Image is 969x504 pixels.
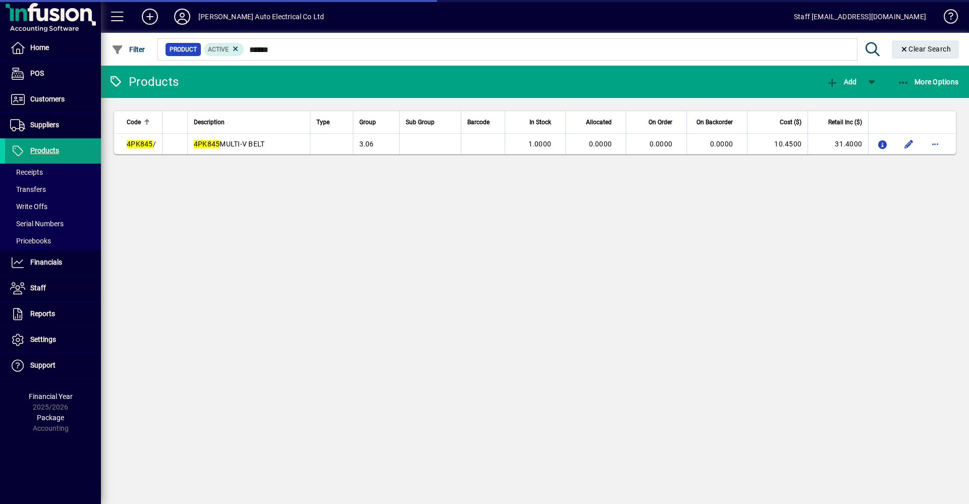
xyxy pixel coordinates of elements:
[5,276,101,301] a: Staff
[30,43,49,52] span: Home
[529,117,551,128] span: In Stock
[807,134,868,154] td: 31.4000
[589,140,612,148] span: 0.0000
[828,117,862,128] span: Retail Inc ($)
[5,232,101,249] a: Pricebooks
[359,117,394,128] div: Group
[30,95,65,103] span: Customers
[693,117,742,128] div: On Backorder
[109,74,179,90] div: Products
[30,335,56,343] span: Settings
[649,117,672,128] span: On Order
[10,220,64,228] span: Serial Numbers
[5,198,101,215] a: Write Offs
[696,117,733,128] span: On Backorder
[194,140,220,148] em: 4PK845
[5,181,101,198] a: Transfers
[166,8,198,26] button: Profile
[826,78,856,86] span: Add
[794,9,926,25] div: Staff [EMAIL_ADDRESS][DOMAIN_NAME]
[5,164,101,181] a: Receipts
[892,40,959,59] button: Clear
[109,40,148,59] button: Filter
[127,140,153,148] em: 4PK845
[30,284,46,292] span: Staff
[650,140,673,148] span: 0.0000
[406,117,435,128] span: Sub Group
[359,140,374,148] span: 3.06
[10,237,51,245] span: Pricebooks
[895,73,961,91] button: More Options
[5,61,101,86] a: POS
[5,215,101,232] a: Serial Numbers
[5,301,101,327] a: Reports
[936,2,956,35] a: Knowledge Base
[30,258,62,266] span: Financials
[5,250,101,275] a: Financials
[5,35,101,61] a: Home
[30,146,59,155] span: Products
[194,117,304,128] div: Description
[134,8,166,26] button: Add
[127,117,156,128] div: Code
[30,121,59,129] span: Suppliers
[780,117,801,128] span: Cost ($)
[30,361,56,369] span: Support
[127,140,156,148] span: /
[29,392,73,400] span: Financial Year
[586,117,612,128] span: Allocated
[208,46,229,53] span: Active
[194,140,265,148] span: MULTI-V BELT
[10,185,46,193] span: Transfers
[467,117,499,128] div: Barcode
[10,203,47,211] span: Write Offs
[112,45,145,54] span: Filter
[927,136,943,152] button: More options
[511,117,560,128] div: In Stock
[30,310,55,318] span: Reports
[30,69,44,77] span: POS
[710,140,733,148] span: 0.0000
[747,134,807,154] td: 10.4500
[897,78,959,86] span: More Options
[170,44,197,55] span: Product
[5,113,101,138] a: Suppliers
[198,9,324,25] div: [PERSON_NAME] Auto Electrical Co Ltd
[10,168,43,176] span: Receipts
[824,73,859,91] button: Add
[37,414,64,422] span: Package
[359,117,376,128] span: Group
[316,117,346,128] div: Type
[900,45,951,53] span: Clear Search
[5,327,101,352] a: Settings
[632,117,681,128] div: On Order
[5,353,101,378] a: Support
[127,117,141,128] span: Code
[194,117,225,128] span: Description
[5,87,101,112] a: Customers
[528,140,552,148] span: 1.0000
[406,117,455,128] div: Sub Group
[467,117,490,128] span: Barcode
[572,117,621,128] div: Allocated
[204,43,244,56] mat-chip: Activation Status: Active
[316,117,330,128] span: Type
[901,136,917,152] button: Edit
